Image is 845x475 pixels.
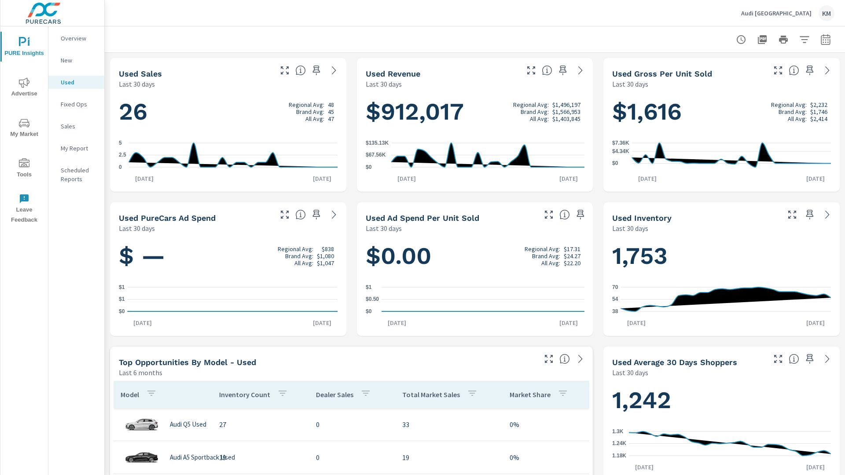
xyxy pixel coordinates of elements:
[552,101,580,108] p: $1,496,197
[741,9,812,17] p: Audi [GEOGRAPHIC_DATA]
[121,390,139,399] p: Model
[612,241,831,271] h1: 1,753
[564,259,580,267] p: $22.20
[542,65,552,76] span: Total sales revenue over the selected date range. [Source: This data is sourced from the dealer’s...
[810,101,827,108] p: $2,232
[322,245,334,252] p: $838
[316,452,388,463] p: 0
[296,108,324,115] p: Brand Avg:
[819,5,834,21] div: KM
[48,54,104,67] div: New
[119,308,125,314] text: $0
[119,164,122,170] text: 0
[3,118,45,139] span: My Market
[219,419,302,430] p: 27
[573,208,588,222] span: Save this to your personalized report
[391,174,422,183] p: [DATE]
[612,367,648,378] p: Last 30 days
[119,241,338,271] h1: $ —
[771,101,807,108] p: Regional Avg:
[632,174,663,183] p: [DATE]
[61,100,97,109] p: Fixed Ops
[48,76,104,89] div: Used
[129,174,160,183] p: [DATE]
[119,69,162,78] h5: Used Sales
[61,122,97,131] p: Sales
[573,63,588,77] a: See more details in report
[810,108,827,115] p: $1,746
[771,352,785,366] button: Make Fullscreen
[612,79,648,89] p: Last 30 days
[366,284,372,290] text: $1
[285,252,313,259] p: Brand Avg:
[612,223,648,234] p: Last 30 days
[366,308,372,314] text: $0
[800,318,831,327] p: [DATE]
[295,65,306,76] span: Number of vehicles sold by the dealership over the selected date range. [Source: This data is sou...
[553,174,584,183] p: [DATE]
[382,318,412,327] p: [DATE]
[524,63,538,77] button: Make Fullscreen
[366,223,402,234] p: Last 30 days
[295,209,306,220] span: Total cost of media for all PureCars channels for the selected dealership group over the selected...
[542,352,556,366] button: Make Fullscreen
[402,452,496,463] p: 19
[753,31,771,48] button: "Export Report to PDF"
[317,259,334,267] p: $1,047
[48,98,104,111] div: Fixed Ops
[119,367,162,378] p: Last 6 months
[525,245,560,252] p: Regional Avg:
[124,444,159,471] img: glamour
[61,34,97,43] p: Overview
[119,284,125,290] text: $1
[317,252,334,259] p: $1,080
[307,318,338,327] p: [DATE]
[119,97,338,127] h1: 26
[820,208,834,222] a: See more details in report
[510,452,582,463] p: 0%
[170,420,206,428] p: Audi Q5 Used
[810,115,827,122] p: $2,414
[556,63,570,77] span: Save this to your personalized report
[785,208,799,222] button: Make Fullscreen
[0,26,48,229] div: nav menu
[366,79,402,89] p: Last 30 days
[552,108,580,115] p: $1,566,953
[3,37,45,58] span: PURE Insights
[612,148,629,154] text: $4.34K
[612,296,618,303] text: 54
[789,65,799,76] span: Average gross profit generated by the dealership for each vehicle sold over the selected date ran...
[327,63,341,77] a: See more details in report
[327,208,341,222] a: See more details in report
[3,77,45,99] span: Advertise
[564,245,580,252] p: $17.31
[366,241,584,271] h1: $0.00
[532,252,560,259] p: Brand Avg:
[612,213,672,223] h5: Used Inventory
[316,419,388,430] p: 0
[61,78,97,87] p: Used
[612,385,831,415] h1: 1,242
[789,354,799,364] span: A rolling 30 day total of daily Shoppers on the dealership website, averaged over the selected da...
[366,152,386,158] text: $67.56K
[127,318,158,327] p: [DATE]
[510,419,582,430] p: 0%
[796,31,813,48] button: Apply Filters
[612,97,831,127] h1: $1,616
[328,108,334,115] p: 45
[278,63,292,77] button: Make Fullscreen
[119,152,126,158] text: 2.5
[119,79,155,89] p: Last 30 days
[366,213,479,223] h5: Used Ad Spend Per Unit Sold
[553,318,584,327] p: [DATE]
[820,352,834,366] a: See more details in report
[559,209,570,220] span: Average cost of advertising per each vehicle sold at the dealer over the selected date range. The...
[612,453,626,459] text: 1.18K
[402,390,460,399] p: Total Market Sales
[289,101,324,108] p: Regional Avg:
[621,318,652,327] p: [DATE]
[305,115,324,122] p: All Avg:
[559,354,570,364] span: Find the biggest opportunities within your model lineup by seeing how each model is selling in yo...
[48,142,104,155] div: My Report
[629,463,660,471] p: [DATE]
